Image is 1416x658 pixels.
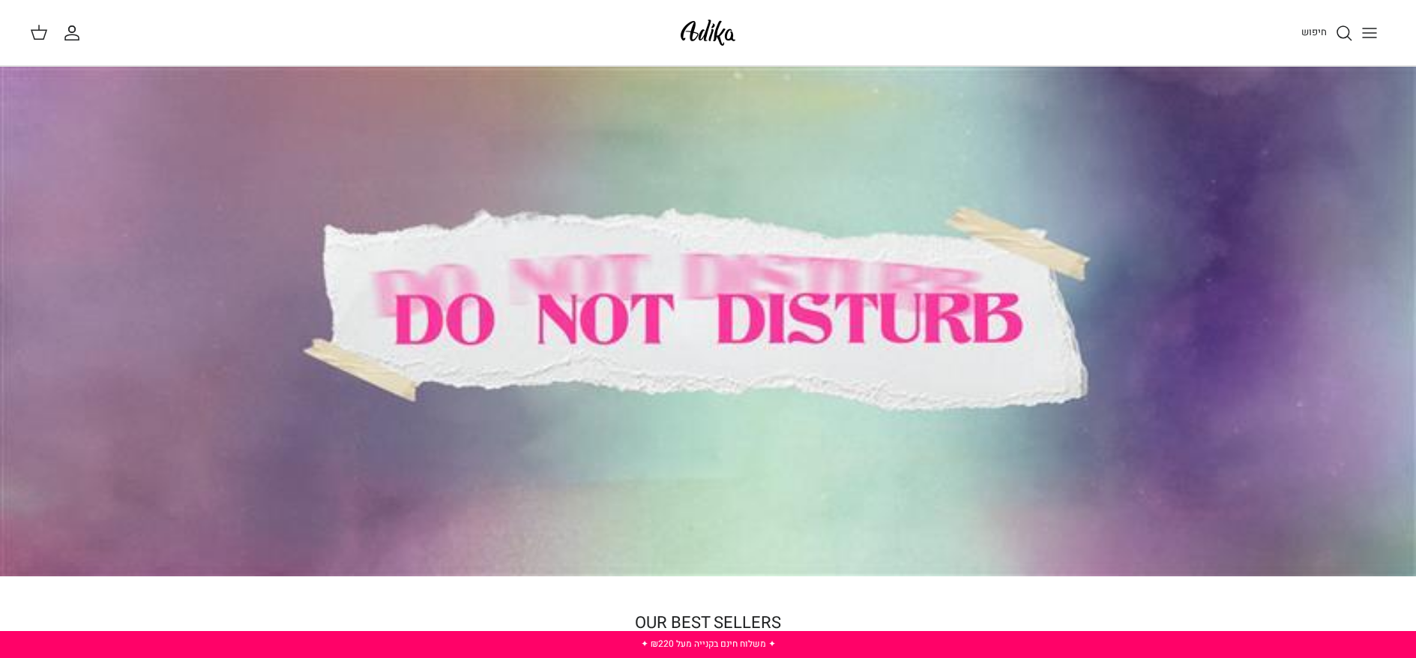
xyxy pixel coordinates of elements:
[1353,16,1386,49] button: Toggle menu
[63,24,87,42] a: החשבון שלי
[641,637,776,651] a: ✦ משלוח חינם בקנייה מעל ₪220 ✦
[635,611,781,635] a: OUR BEST SELLERS
[676,15,740,50] img: Adika IL
[1301,24,1353,42] a: חיפוש
[1301,25,1327,39] span: חיפוש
